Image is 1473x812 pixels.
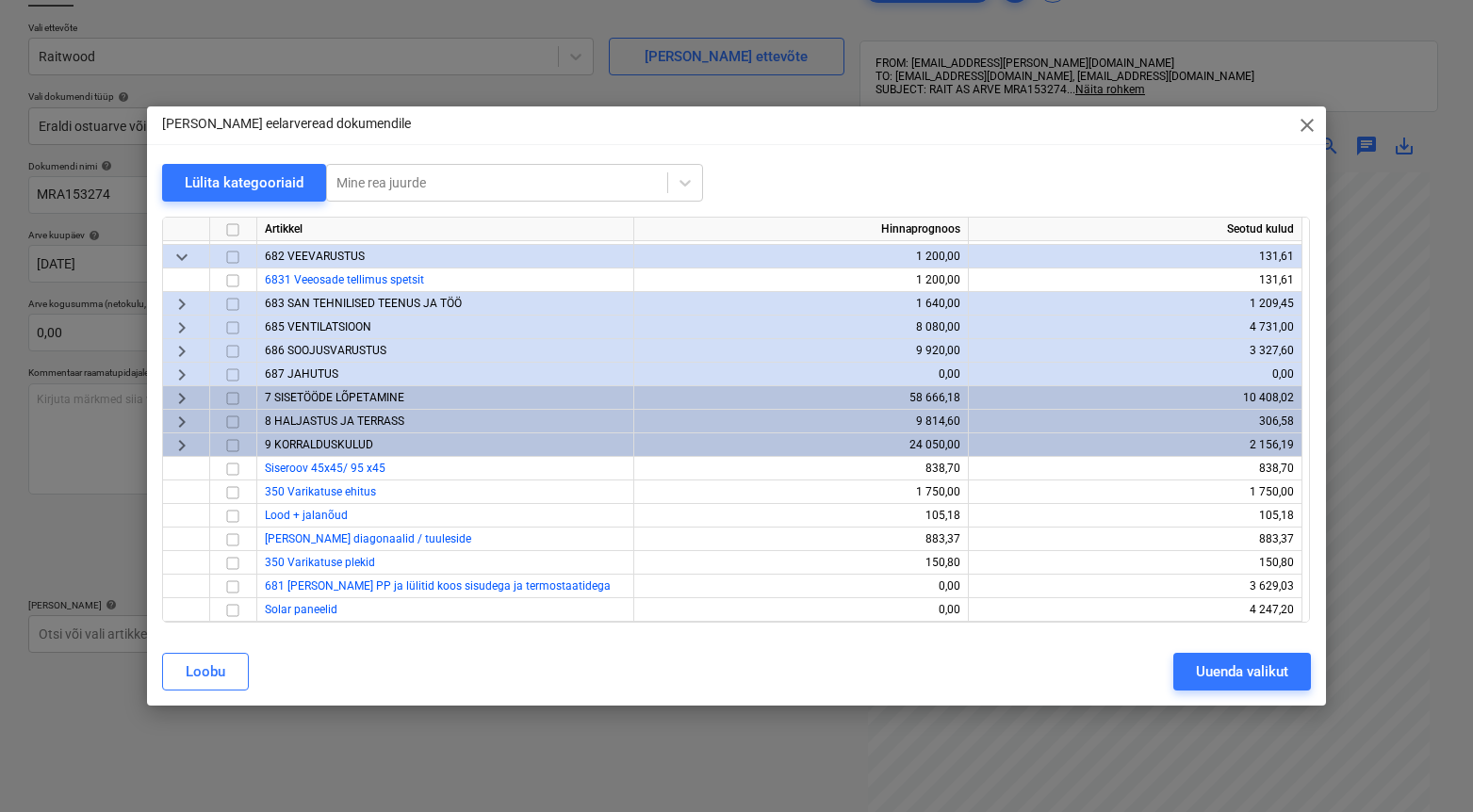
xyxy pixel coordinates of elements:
[162,114,411,134] p: [PERSON_NAME] eelarveread dokumendile
[171,340,193,363] span: keyboard_arrow_right
[976,410,1294,433] div: 306,58
[265,391,404,404] span: 7 SISETÖÖDE LÕPETAMINE
[257,218,634,241] div: Artikkel
[171,387,193,410] span: keyboard_arrow_right
[642,457,960,480] div: 838,70
[642,339,960,363] div: 9 920,00
[642,504,960,528] div: 105,18
[185,171,303,195] div: Lülita kategooriaid
[1296,114,1318,137] span: close
[642,433,960,457] div: 24 050,00
[265,579,611,593] a: 681 [PERSON_NAME] PP ja lülitid koos sisudega ja termostaatidega
[186,659,225,684] div: Loobu
[976,457,1294,480] div: 838,70
[976,316,1294,339] div: 4 731,00
[976,268,1294,292] div: 131,61
[976,480,1294,504] div: 1 750,00
[265,344,386,357] span: 686 SOOJUSVARUSTUS
[265,532,471,545] a: [PERSON_NAME] diagonaalid / tuuleside
[265,556,375,569] a: 350 Varikatuse plekid
[642,268,960,292] div: 1 200,00
[171,317,193,339] span: keyboard_arrow_right
[162,164,326,202] button: Lülita kategooriaid
[642,292,960,316] div: 1 640,00
[265,367,338,381] span: 687 JAHUTUS
[265,297,462,310] span: 683 SAN TEHNILISED TEENUS JA TÖÖ
[265,603,337,616] a: Solar paneelid
[171,364,193,386] span: keyboard_arrow_right
[265,438,373,451] span: 9 KORRALDUSKULUD
[265,414,404,428] span: 8 HALJASTUS JA TERRASS
[642,410,960,433] div: 9 814,60
[976,245,1294,268] div: 131,61
[171,434,193,457] span: keyboard_arrow_right
[642,598,960,622] div: 0,00
[976,575,1294,598] div: 3 629,03
[171,293,193,316] span: keyboard_arrow_right
[976,292,1294,316] div: 1 209,45
[1379,722,1473,812] iframe: Chat Widget
[1196,659,1288,684] div: Uuenda valikut
[265,509,348,522] a: Lood + jalanõud
[976,363,1294,386] div: 0,00
[976,528,1294,551] div: 883,37
[265,579,611,593] span: 681 Jungi PP ja lülitid koos sisudega ja termostaatidega
[642,363,960,386] div: 0,00
[976,433,1294,457] div: 2 156,19
[265,532,471,545] span: Katuse diagonaalid / tuuleside
[642,245,960,268] div: 1 200,00
[265,485,376,498] a: 350 Varikatuse ehitus
[969,218,1302,241] div: Seotud kulud
[642,575,960,598] div: 0,00
[265,250,365,263] span: 682 VEEVARUSTUS
[976,339,1294,363] div: 3 327,60
[1173,653,1311,690] button: Uuenda valikut
[976,598,1294,622] div: 4 247,20
[642,480,960,504] div: 1 750,00
[171,411,193,433] span: keyboard_arrow_right
[976,504,1294,528] div: 105,18
[265,320,371,333] span: 685 VENTILATSIOON
[162,653,249,690] button: Loobu
[642,528,960,551] div: 883,37
[976,386,1294,410] div: 10 408,02
[634,218,969,241] div: Hinnaprognoos
[642,386,960,410] div: 58 666,18
[976,551,1294,575] div: 150,80
[265,273,424,286] a: 6831 Veeosade tellimus spetsit
[642,551,960,575] div: 150,80
[642,316,960,339] div: 8 080,00
[171,246,193,268] span: keyboard_arrow_down
[265,462,385,475] a: Siseroov 45x45/ 95 x45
